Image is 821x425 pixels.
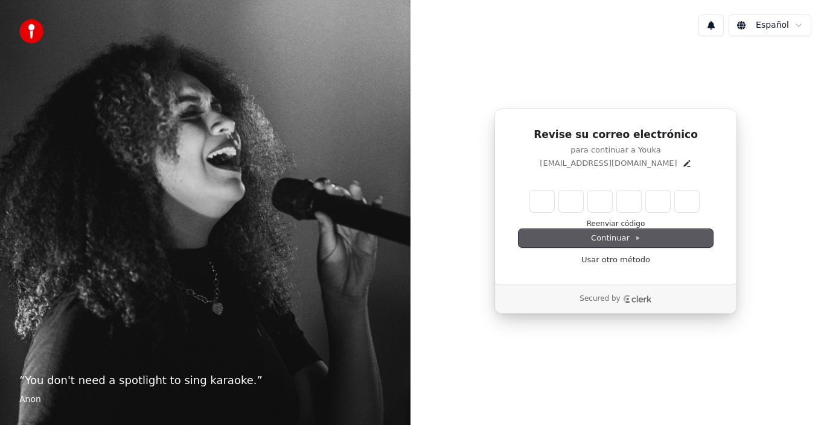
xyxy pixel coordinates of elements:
input: Digit 3 [588,190,612,212]
h1: Revise su correo electrónico [519,128,713,142]
input: Digit 2 [559,190,583,212]
p: Secured by [580,294,620,304]
a: Clerk logo [623,295,652,303]
input: Digit 5 [646,190,670,212]
footer: Anon [19,394,391,406]
button: Edit [682,159,692,168]
img: youka [19,19,43,43]
div: Verification code input [528,188,701,215]
p: para continuar a Youka [519,145,713,156]
input: Enter verification code. Digit 1 [530,190,554,212]
button: Reenviar código [587,219,645,229]
span: Continuar [591,233,641,244]
a: Usar otro método [581,254,650,265]
p: [EMAIL_ADDRESS][DOMAIN_NAME] [540,158,677,169]
input: Digit 4 [617,190,641,212]
input: Digit 6 [675,190,699,212]
p: “ You don't need a spotlight to sing karaoke. ” [19,372,391,389]
button: Continuar [519,229,713,247]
